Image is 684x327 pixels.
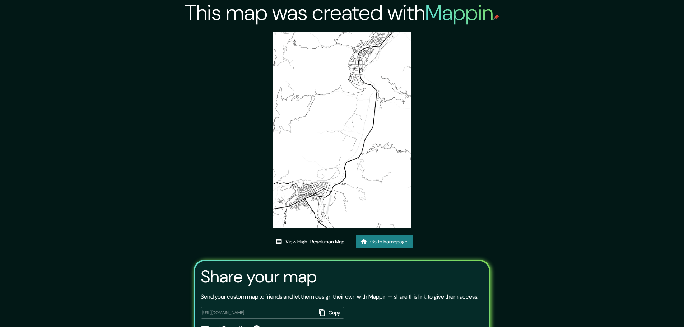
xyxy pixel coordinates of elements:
a: View High-Resolution Map [271,235,350,248]
p: Send your custom map to friends and let them design their own with Mappin — share this link to gi... [201,293,478,301]
a: Go to homepage [356,235,413,248]
img: created-map [273,32,411,228]
h3: Share your map [201,267,317,287]
button: Copy [316,307,344,319]
iframe: Help widget launcher [620,299,676,319]
img: mappin-pin [493,14,499,20]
